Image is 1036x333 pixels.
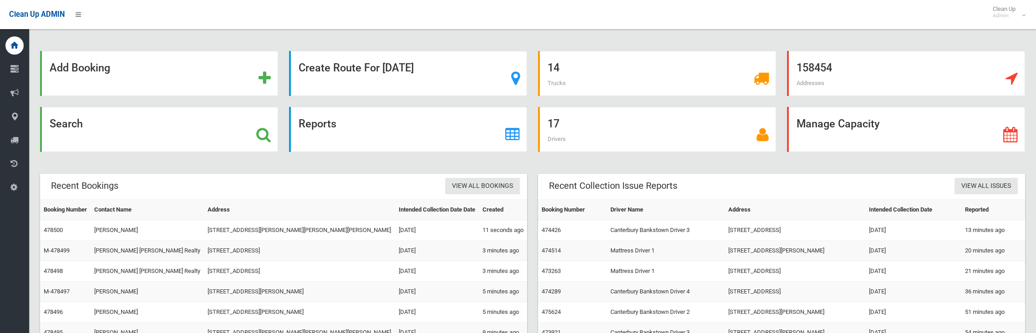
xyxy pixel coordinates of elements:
[797,80,824,86] span: Addresses
[395,241,479,261] td: [DATE]
[725,200,865,220] th: Address
[548,61,559,74] strong: 14
[40,200,91,220] th: Booking Number
[91,220,204,241] td: [PERSON_NAME]
[548,136,566,142] span: Drivers
[865,282,961,302] td: [DATE]
[204,220,395,241] td: [STREET_ADDRESS][PERSON_NAME][PERSON_NAME][PERSON_NAME]
[988,5,1025,19] span: Clean Up
[289,107,527,152] a: Reports
[961,282,1025,302] td: 36 minutes ago
[542,227,561,233] a: 474426
[607,220,725,241] td: Canterbury Bankstown Driver 3
[91,200,204,220] th: Contact Name
[479,302,527,323] td: 5 minutes ago
[787,51,1025,96] a: 158454 Addresses
[607,241,725,261] td: Mattress Driver 1
[91,302,204,323] td: [PERSON_NAME]
[395,302,479,323] td: [DATE]
[91,241,204,261] td: [PERSON_NAME] [PERSON_NAME] Realty
[395,261,479,282] td: [DATE]
[289,51,527,96] a: Create Route For [DATE]
[548,117,559,130] strong: 17
[479,241,527,261] td: 3 minutes ago
[542,247,561,254] a: 474514
[44,227,63,233] a: 478500
[538,107,776,152] a: 17 Drivers
[44,247,70,254] a: M-478499
[204,302,395,323] td: [STREET_ADDRESS][PERSON_NAME]
[865,200,961,220] th: Intended Collection Date
[961,302,1025,323] td: 51 minutes ago
[865,220,961,241] td: [DATE]
[787,107,1025,152] a: Manage Capacity
[50,61,110,74] strong: Add Booking
[961,220,1025,241] td: 13 minutes ago
[44,308,63,315] a: 478496
[865,302,961,323] td: [DATE]
[542,288,561,295] a: 474289
[865,241,961,261] td: [DATE]
[797,117,879,130] strong: Manage Capacity
[955,178,1018,195] a: View All Issues
[993,12,1016,19] small: Admin
[538,200,607,220] th: Booking Number
[607,200,725,220] th: Driver Name
[548,80,566,86] span: Trucks
[204,200,395,220] th: Address
[542,267,561,274] a: 473263
[725,261,865,282] td: [STREET_ADDRESS]
[395,282,479,302] td: [DATE]
[797,61,832,74] strong: 158454
[865,261,961,282] td: [DATE]
[40,107,278,152] a: Search
[50,117,83,130] strong: Search
[479,200,527,220] th: Created
[479,220,527,241] td: 11 seconds ago
[961,261,1025,282] td: 21 minutes ago
[44,267,63,274] a: 478498
[299,117,336,130] strong: Reports
[91,282,204,302] td: [PERSON_NAME]
[725,282,865,302] td: [STREET_ADDRESS]
[542,308,561,315] a: 475624
[204,261,395,282] td: [STREET_ADDRESS]
[445,178,520,195] a: View All Bookings
[607,282,725,302] td: Canterbury Bankstown Driver 4
[725,220,865,241] td: [STREET_ADDRESS]
[479,261,527,282] td: 3 minutes ago
[40,51,278,96] a: Add Booking
[538,177,688,195] header: Recent Collection Issue Reports
[607,302,725,323] td: Canterbury Bankstown Driver 2
[395,200,479,220] th: Intended Collection Date Date
[961,241,1025,261] td: 20 minutes ago
[607,261,725,282] td: Mattress Driver 1
[479,282,527,302] td: 5 minutes ago
[395,220,479,241] td: [DATE]
[44,288,70,295] a: M-478497
[961,200,1025,220] th: Reported
[725,302,865,323] td: [STREET_ADDRESS][PERSON_NAME]
[204,241,395,261] td: [STREET_ADDRESS]
[9,10,65,19] span: Clean Up ADMIN
[538,51,776,96] a: 14 Trucks
[725,241,865,261] td: [STREET_ADDRESS][PERSON_NAME]
[204,282,395,302] td: [STREET_ADDRESS][PERSON_NAME]
[299,61,414,74] strong: Create Route For [DATE]
[40,177,129,195] header: Recent Bookings
[91,261,204,282] td: [PERSON_NAME] [PERSON_NAME] Realty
